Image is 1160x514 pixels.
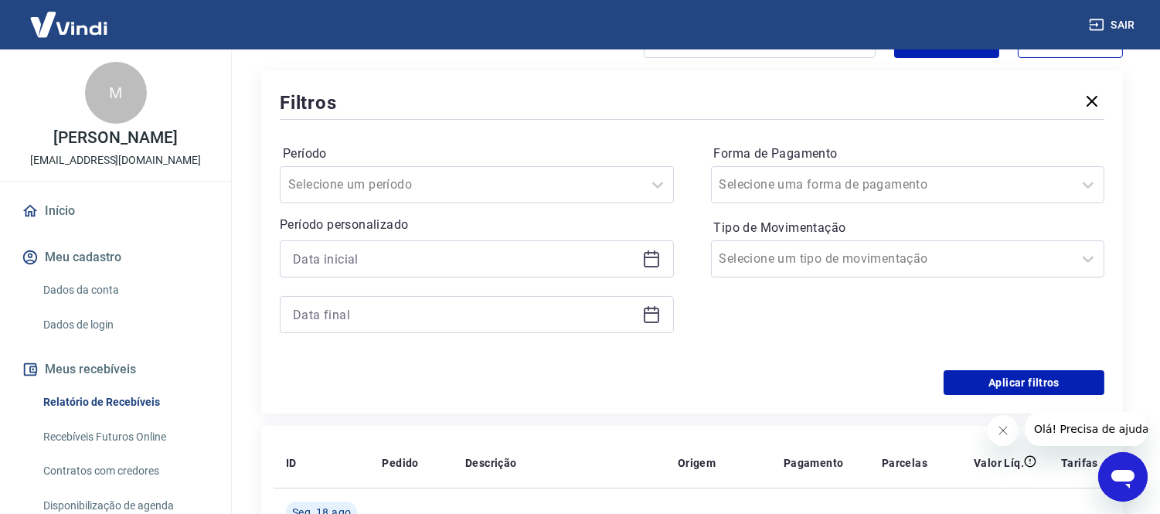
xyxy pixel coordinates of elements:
p: Pedido [382,455,418,471]
p: [EMAIL_ADDRESS][DOMAIN_NAME] [30,152,201,168]
input: Data final [293,303,636,326]
a: Dados de login [37,309,213,341]
button: Aplicar filtros [944,370,1104,395]
button: Meu cadastro [19,240,213,274]
p: ID [286,455,297,471]
p: [PERSON_NAME] [53,130,177,146]
p: Descrição [465,455,517,471]
p: Parcelas [882,455,927,471]
a: Contratos com credores [37,455,213,487]
h5: Filtros [280,90,337,115]
iframe: Mensagem da empresa [1025,412,1148,446]
iframe: Fechar mensagem [988,415,1019,446]
p: Origem [678,455,716,471]
label: Período [283,145,671,163]
a: Relatório de Recebíveis [37,386,213,418]
p: Valor Líq. [974,455,1024,471]
label: Tipo de Movimentação [714,219,1102,237]
p: Pagamento [784,455,844,471]
button: Sair [1086,11,1141,39]
a: Dados da conta [37,274,213,306]
label: Forma de Pagamento [714,145,1102,163]
p: Tarifas [1061,455,1098,471]
p: Período personalizado [280,216,674,234]
a: Início [19,194,213,228]
span: Olá! Precisa de ajuda? [9,11,130,23]
div: M [85,62,147,124]
input: Data inicial [293,247,636,271]
a: Recebíveis Futuros Online [37,421,213,453]
img: Vindi [19,1,119,48]
button: Meus recebíveis [19,352,213,386]
iframe: Botão para abrir a janela de mensagens [1098,452,1148,502]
